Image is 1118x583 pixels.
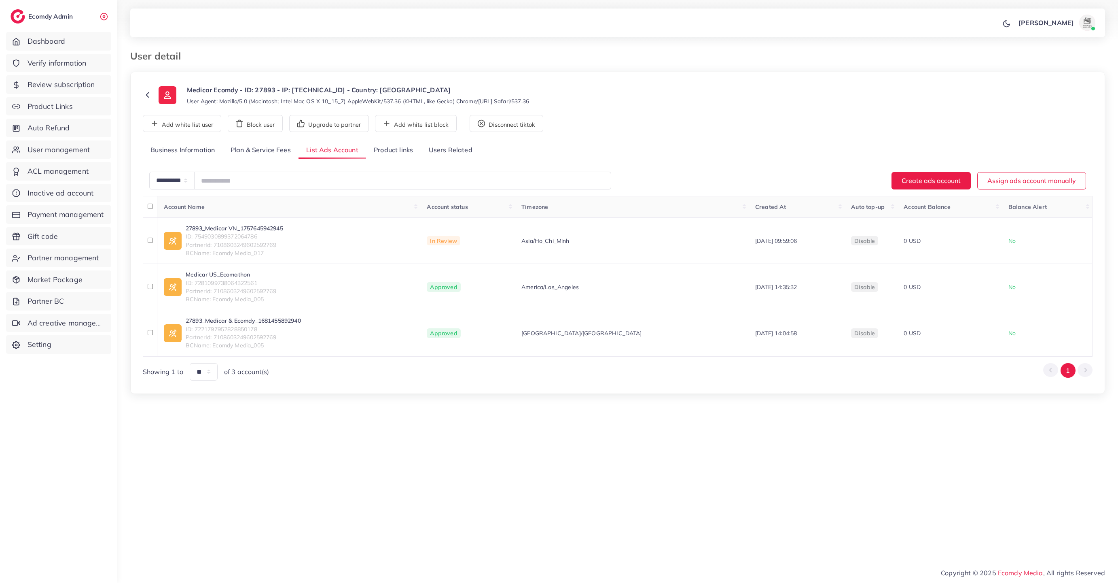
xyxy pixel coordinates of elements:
a: Plan & Service Fees [223,142,299,159]
a: Setting [6,335,111,354]
span: No [1008,330,1016,337]
ul: Pagination [1043,363,1093,378]
span: Balance Alert [1008,203,1047,211]
button: Block user [228,115,283,132]
span: [GEOGRAPHIC_DATA]/[GEOGRAPHIC_DATA] [521,329,642,337]
small: User Agent: Mozilla/5.0 (Macintosh; Intel Mac OS X 10_15_7) AppleWebKit/537.36 (KHTML, like Gecko... [187,97,529,105]
span: PartnerId: 7108603249602592769 [186,287,276,295]
span: Copyright © 2025 [941,568,1105,578]
span: Showing 1 to [143,367,183,377]
span: 0 USD [904,237,921,245]
span: BCName: Ecomdy Media_005 [186,341,301,349]
button: Add white list block [375,115,457,132]
h2: Ecomdy Admin [28,13,75,20]
span: Created At [755,203,786,211]
a: logoEcomdy Admin [11,9,75,23]
span: Auto Refund [28,123,70,133]
span: Account Name [164,203,205,211]
img: avatar [1079,15,1095,31]
span: Account Balance [904,203,950,211]
span: disable [854,330,875,337]
span: Product Links [28,101,73,112]
a: Payment management [6,205,111,224]
a: Business Information [143,142,223,159]
span: [DATE] 14:04:58 [755,330,797,337]
img: logo [11,9,25,23]
h3: User detail [130,50,187,62]
span: PartnerId: 7108603249602592769 [186,241,283,249]
a: Product Links [6,97,111,116]
a: Product links [366,142,421,159]
span: Ad creative management [28,318,105,328]
span: 0 USD [904,283,921,291]
a: Partner BC [6,292,111,311]
span: Dashboard [28,36,65,47]
span: BCName: Ecomdy Media_005 [186,295,276,303]
span: Timezone [521,203,548,211]
p: Medicar Ecomdy - ID: 27893 - IP: [TECHNICAL_ID] - Country: [GEOGRAPHIC_DATA] [187,85,529,95]
span: Review subscription [28,79,95,90]
span: Market Package [28,274,83,285]
a: Ecomdy Media [998,569,1043,577]
a: Review subscription [6,75,111,94]
a: Verify information [6,54,111,72]
img: ic-ad-info.7fc67b75.svg [164,232,182,250]
span: In Review [427,236,460,246]
span: Approved [427,282,460,292]
a: Ad creative management [6,314,111,332]
button: Create ads account [891,172,971,189]
button: Go to page 1 [1061,363,1076,378]
button: Upgrade to partner [289,115,369,132]
a: ACL management [6,162,111,181]
a: [PERSON_NAME]avatar [1014,15,1099,31]
a: Market Package [6,270,111,289]
span: Account status [427,203,468,211]
span: Setting [28,339,51,350]
a: List Ads Account [299,142,366,159]
span: No [1008,283,1016,291]
span: No [1008,237,1016,245]
a: Medicar US_Ecomathon [186,270,276,279]
span: Gift code [28,231,58,242]
span: ID: 7281099738064322561 [186,279,276,287]
a: Gift code [6,227,111,246]
span: Partner management [28,253,99,263]
span: 0 USD [904,330,921,337]
span: of 3 account(s) [224,367,269,377]
img: ic-ad-info.7fc67b75.svg [164,324,182,342]
span: PartnerId: 7108603249602592769 [186,333,301,341]
span: BCName: Ecomdy Media_017 [186,249,283,257]
span: Verify information [28,58,87,68]
button: Add white list user [143,115,221,132]
span: Payment management [28,209,104,220]
span: User management [28,145,90,155]
span: disable [854,237,875,245]
span: America/Los_Angeles [521,283,579,291]
img: ic-ad-info.7fc67b75.svg [164,278,182,296]
button: Assign ads account manually [977,172,1086,189]
span: Asia/Ho_Chi_Minh [521,237,570,245]
p: [PERSON_NAME] [1018,18,1074,28]
span: Auto top-up [851,203,885,211]
span: [DATE] 14:35:32 [755,283,797,291]
span: disable [854,283,875,291]
img: ic-user-info.36bf1079.svg [159,86,176,104]
a: Inactive ad account [6,184,111,202]
span: ACL management [28,166,89,177]
button: Disconnect tiktok [470,115,543,132]
a: 27893_Medicar & Ecomdy_1681455892940 [186,317,301,325]
span: ID: 7221797952828850178 [186,325,301,333]
span: Approved [427,328,460,338]
span: ID: 7549030899372064786 [186,232,283,240]
a: Auto Refund [6,119,111,137]
span: Partner BC [28,296,64,306]
a: Partner management [6,249,111,267]
a: 27893_Medicar VN_1757645942945 [186,224,283,232]
a: Dashboard [6,32,111,51]
a: Users Related [421,142,480,159]
a: User management [6,140,111,159]
span: , All rights Reserved [1043,568,1105,578]
span: Inactive ad account [28,188,94,198]
span: [DATE] 09:59:06 [755,237,797,245]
